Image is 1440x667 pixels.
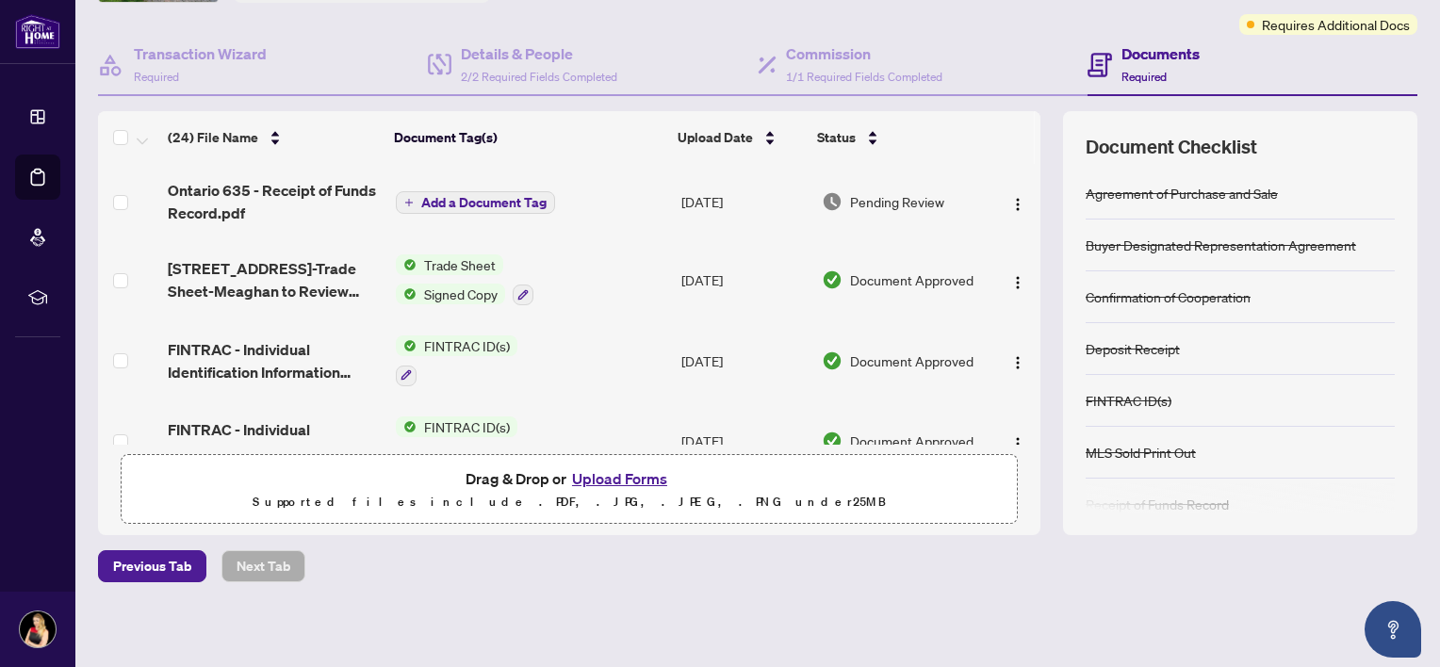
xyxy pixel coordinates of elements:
span: FINTRAC ID(s) [417,335,517,356]
img: Logo [1010,197,1025,212]
span: Upload Date [678,127,753,148]
div: MLS Sold Print Out [1086,442,1196,463]
td: [DATE] [674,239,815,320]
th: (24) File Name [160,111,386,164]
img: Profile Icon [20,611,56,647]
span: 1/1 Required Fields Completed [786,70,942,84]
button: Status IconTrade SheetStatus IconSigned Copy [396,254,533,305]
span: Add a Document Tag [421,196,547,209]
span: Drag & Drop orUpload FormsSupported files include .PDF, .JPG, .JPEG, .PNG under25MB [122,455,1017,525]
img: Status Icon [396,254,417,275]
span: Pending Review [850,191,944,212]
button: Status IconFINTRAC ID(s) [396,416,517,467]
img: Document Status [822,269,843,290]
span: Status [817,127,856,148]
div: Agreement of Purchase and Sale [1086,183,1278,203]
span: Requires Additional Docs [1262,14,1410,35]
th: Upload Date [670,111,810,164]
span: plus [404,198,414,207]
button: Open asap [1365,601,1421,658]
span: FINTRAC - Individual Identification Information Record.pdf [168,418,381,464]
th: Status [810,111,985,164]
button: Add a Document Tag [396,191,555,214]
button: Status IconFINTRAC ID(s) [396,335,517,386]
div: Confirmation of Cooperation [1086,286,1251,307]
span: FINTRAC ID(s) [417,416,517,437]
img: Status Icon [396,335,417,356]
img: logo [15,14,60,49]
span: Drag & Drop or [466,466,673,491]
button: Previous Tab [98,550,206,582]
h4: Transaction Wizard [134,42,267,65]
td: [DATE] [674,401,815,482]
button: Upload Forms [566,466,673,491]
span: Document Approved [850,350,974,371]
img: Status Icon [396,284,417,304]
div: Deposit Receipt [1086,338,1180,359]
h4: Commission [786,42,942,65]
span: [STREET_ADDRESS]-Trade Sheet-Meaghan to Review 1.pdf [168,257,381,302]
img: Document Status [822,431,843,451]
button: Add a Document Tag [396,190,555,215]
span: Document Checklist [1086,134,1257,160]
td: [DATE] [674,164,815,239]
img: Logo [1010,275,1025,290]
span: Document Approved [850,269,974,290]
button: Logo [1003,187,1033,217]
span: Required [134,70,179,84]
span: Document Approved [850,431,974,451]
button: Next Tab [221,550,305,582]
span: Trade Sheet [417,254,503,275]
span: Signed Copy [417,284,505,304]
img: Document Status [822,350,843,371]
img: Status Icon [396,416,417,437]
button: Logo [1003,346,1033,376]
img: Logo [1010,355,1025,370]
span: (24) File Name [168,127,258,148]
th: Document Tag(s) [386,111,670,164]
h4: Details & People [461,42,617,65]
td: [DATE] [674,320,815,401]
img: Document Status [822,191,843,212]
span: Ontario 635 - Receipt of Funds Record.pdf [168,179,381,224]
div: Buyer Designated Representation Agreement [1086,235,1356,255]
button: Logo [1003,426,1033,456]
span: 2/2 Required Fields Completed [461,70,617,84]
div: FINTRAC ID(s) [1086,390,1171,411]
p: Supported files include .PDF, .JPG, .JPEG, .PNG under 25 MB [133,491,1006,513]
span: FINTRAC - Individual Identification Information Record 3.pdf [168,338,381,383]
span: Required [1121,70,1167,84]
h4: Documents [1121,42,1200,65]
span: Previous Tab [113,551,191,581]
button: Logo [1003,265,1033,295]
img: Logo [1010,436,1025,451]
